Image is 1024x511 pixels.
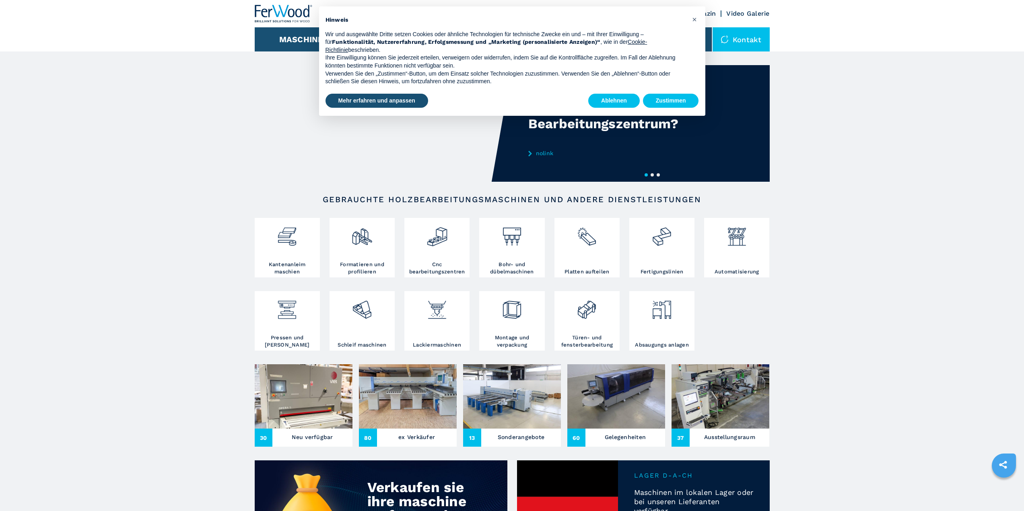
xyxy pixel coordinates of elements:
[567,364,665,447] a: Gelegenheiten60Gelegenheiten
[338,341,386,349] h3: Schleif maschinen
[556,334,618,349] h3: Türen- und fensterbearbeitung
[528,150,686,156] a: nolink
[406,261,468,275] h3: Cnc bearbeitungszentren
[713,27,770,51] div: Kontakt
[479,218,544,277] a: Bohr- und dübelmaschinen
[326,70,686,86] p: Verwenden Sie den „Zustimmen“-Button, um dem Einsatz solcher Technologien zuzustimmen. Verwenden ...
[576,220,598,247] img: sezionatrici_2.png
[292,431,333,443] h3: Neu verfügbar
[351,220,373,247] img: squadratrici_2.png
[635,341,689,349] h3: Absaugungs anlagen
[359,429,377,447] span: 80
[990,475,1018,505] iframe: Chat
[463,429,481,447] span: 13
[651,173,654,176] button: 2
[330,291,395,351] a: Schleif maschinen
[479,291,544,351] a: Montage und verpackung
[255,218,320,277] a: Kantenanleim maschien
[704,431,755,443] h3: Ausstellungsraum
[326,39,647,53] a: Cookie-Richtlinie
[645,173,648,176] button: 1
[280,195,744,204] h2: Gebrauchte Holzbearbeitungsmaschinen und andere Dienstleistungen
[398,431,435,443] h3: ex Verkäufer
[501,293,523,320] img: montaggio_imballaggio_2.png
[463,364,561,429] img: Sonderangebote
[326,16,686,24] h2: Hinweis
[359,364,457,447] a: ex Verkäufer 80ex Verkäufer
[657,173,660,176] button: 3
[255,65,512,182] video: Your browser does not support the video tag.
[672,364,769,429] img: Ausstellungsraum
[554,291,620,351] a: Türen- und fensterbearbeitung
[255,364,352,429] img: Neu verfügbar
[481,261,542,275] h3: Bohr- und dübelmaschinen
[643,94,699,108] button: Zustimmen
[279,35,330,44] button: Maschinen
[332,261,393,275] h3: Formatieren und profilieren
[501,220,523,247] img: foratrici_inseritrici_2.png
[463,364,561,447] a: Sonderangebote 13Sonderangebote
[704,218,769,277] a: Automatisierung
[413,341,461,349] h3: Lackiermaschinen
[726,220,748,247] img: automazione.png
[326,54,686,70] p: Ihre Einwilligung können Sie jederzeit erteilen, verweigern oder widerrufen, indem Sie auf die Ko...
[629,291,694,351] a: Absaugungs anlagen
[554,218,620,277] a: Platten aufteilen
[276,220,298,247] img: bordatrici_1.png
[359,364,457,429] img: ex Verkäufer
[255,5,313,23] img: Ferwood
[257,334,318,349] h3: Pressen und [PERSON_NAME]
[404,291,470,351] a: Lackiermaschinen
[498,431,545,443] h3: Sonderangebote
[255,364,352,447] a: Neu verfügbar 30Neu verfügbar
[672,429,690,447] span: 37
[426,220,448,247] img: centro_di_lavoro_cnc_2.png
[651,220,672,247] img: linee_di_produzione_2.png
[255,429,273,447] span: 30
[276,293,298,320] img: pressa-strettoia.png
[576,293,598,320] img: lavorazione_porte_finestre_2.png
[255,291,320,351] a: Pressen und [PERSON_NAME]
[721,35,729,43] img: Kontakt
[715,268,759,275] h3: Automatisierung
[629,218,694,277] a: Fertigungslinien
[426,293,448,320] img: verniciatura_1.png
[567,429,585,447] span: 60
[326,94,428,108] button: Mehr erfahren und anpassen
[257,261,318,275] h3: Kantenanleim maschien
[651,293,672,320] img: aspirazione_1.png
[481,334,542,349] h3: Montage und verpackung
[326,31,686,54] p: Wir und ausgewählte Dritte setzen Cookies oder ähnliche Technologien für technische Zwecke ein un...
[330,218,395,277] a: Formatieren und profilieren
[993,455,1013,475] a: sharethis
[567,364,665,429] img: Gelegenheiten
[688,13,701,26] button: Schließen Sie diesen Hinweis
[588,94,640,108] button: Ablehnen
[351,293,373,320] img: levigatrici_2.png
[692,14,697,24] span: ×
[565,268,609,275] h3: Platten aufteilen
[672,364,769,447] a: Ausstellungsraum37Ausstellungsraum
[404,218,470,277] a: Cnc bearbeitungszentren
[332,39,601,45] strong: Funktionalität, Nutzererfahrung, Erfolgsmessung und „Marketing (personalisierte Anzeigen)“
[726,10,769,17] a: Video Galerie
[605,431,646,443] h3: Gelegenheiten
[641,268,684,275] h3: Fertigungslinien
